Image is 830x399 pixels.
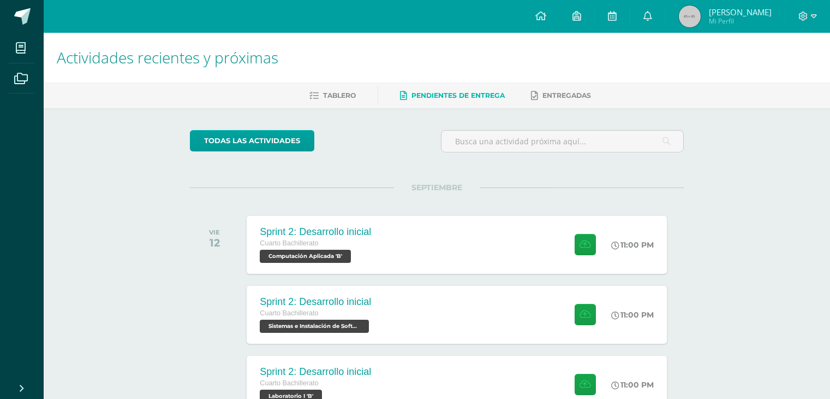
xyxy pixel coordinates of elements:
span: [PERSON_NAME] [709,7,772,17]
div: 11:00 PM [611,380,654,390]
a: Entregadas [531,87,591,104]
div: 12 [209,236,220,249]
div: VIE [209,228,220,236]
a: Pendientes de entrega [400,87,505,104]
a: Tablero [309,87,356,104]
span: Tablero [323,91,356,99]
span: Entregadas [542,91,591,99]
img: 45x45 [679,5,701,27]
span: Mi Perfil [709,16,772,26]
div: Sprint 2: Desarrollo inicial [260,226,371,238]
div: Sprint 2: Desarrollo inicial [260,296,372,308]
span: SEPTIEMBRE [394,183,480,192]
span: Cuarto Bachillerato [260,309,318,317]
a: todas las Actividades [190,130,314,151]
div: 11:00 PM [611,240,654,250]
span: Cuarto Bachillerato [260,379,318,387]
span: Computación Aplicada 'B' [260,250,351,263]
div: 11:00 PM [611,310,654,320]
span: Pendientes de entrega [411,91,505,99]
div: Sprint 2: Desarrollo inicial [260,366,371,378]
span: Actividades recientes y próximas [57,47,278,68]
span: Sistemas e Instalación de Software 'B' [260,320,369,333]
input: Busca una actividad próxima aquí... [441,131,683,152]
span: Cuarto Bachillerato [260,239,318,247]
